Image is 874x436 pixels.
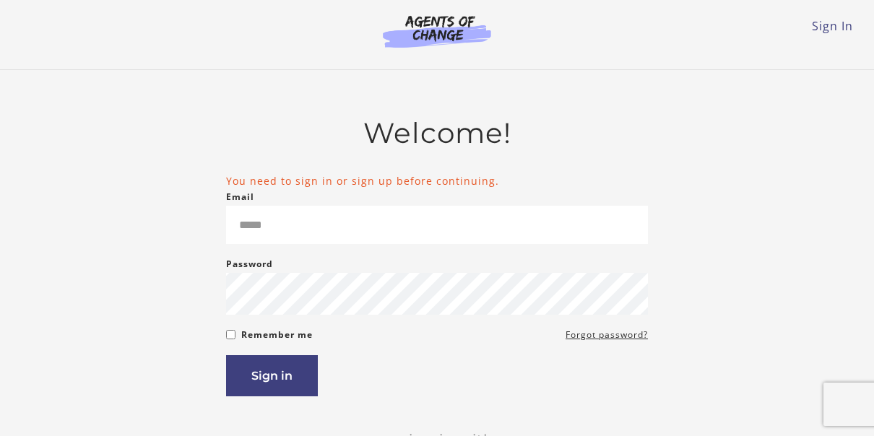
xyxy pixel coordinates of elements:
[226,188,254,206] label: Email
[368,14,506,48] img: Agents of Change Logo
[566,326,648,344] a: Forgot password?
[241,326,313,344] label: Remember me
[226,256,273,273] label: Password
[226,173,648,188] li: You need to sign in or sign up before continuing.
[226,355,318,396] button: Sign in
[812,18,853,34] a: Sign In
[226,116,648,150] h2: Welcome!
